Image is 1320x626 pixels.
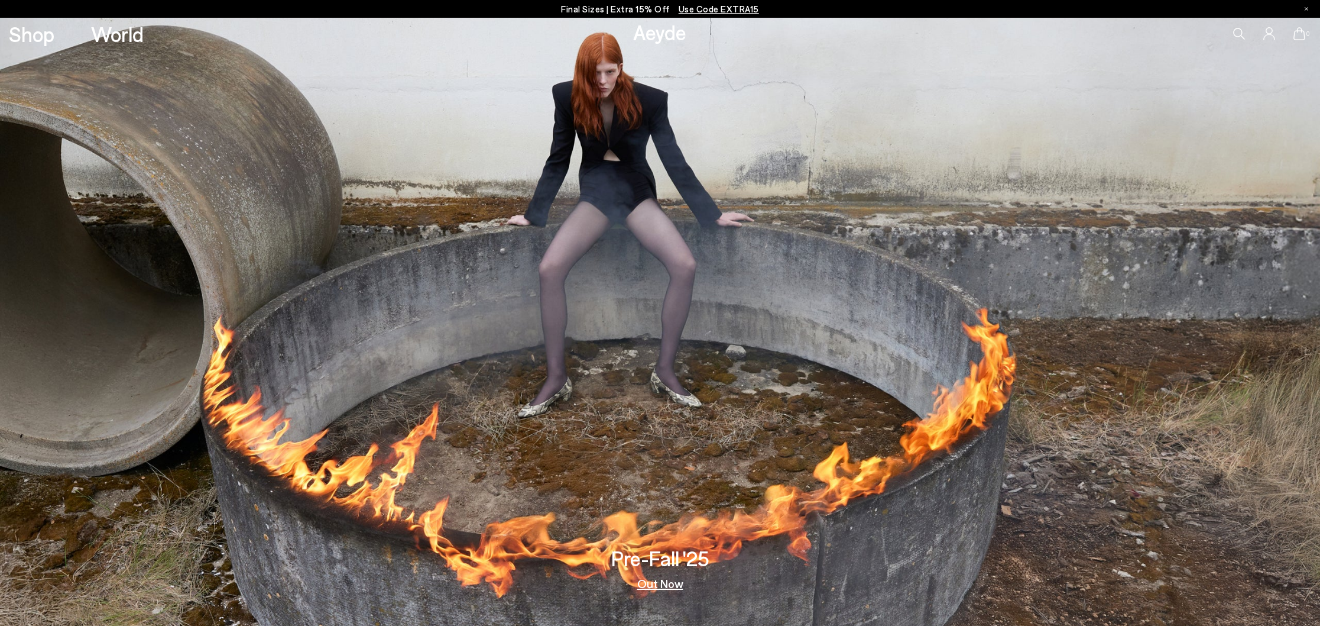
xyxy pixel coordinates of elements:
[9,24,54,44] a: Shop
[611,548,709,569] h3: Pre-Fall '25
[1305,31,1311,37] span: 0
[1293,27,1305,40] a: 0
[633,20,686,44] a: Aeyde
[561,2,759,17] p: Final Sizes | Extra 15% Off
[637,577,683,589] a: Out Now
[679,4,759,14] span: Navigate to /collections/ss25-final-sizes
[91,24,144,44] a: World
